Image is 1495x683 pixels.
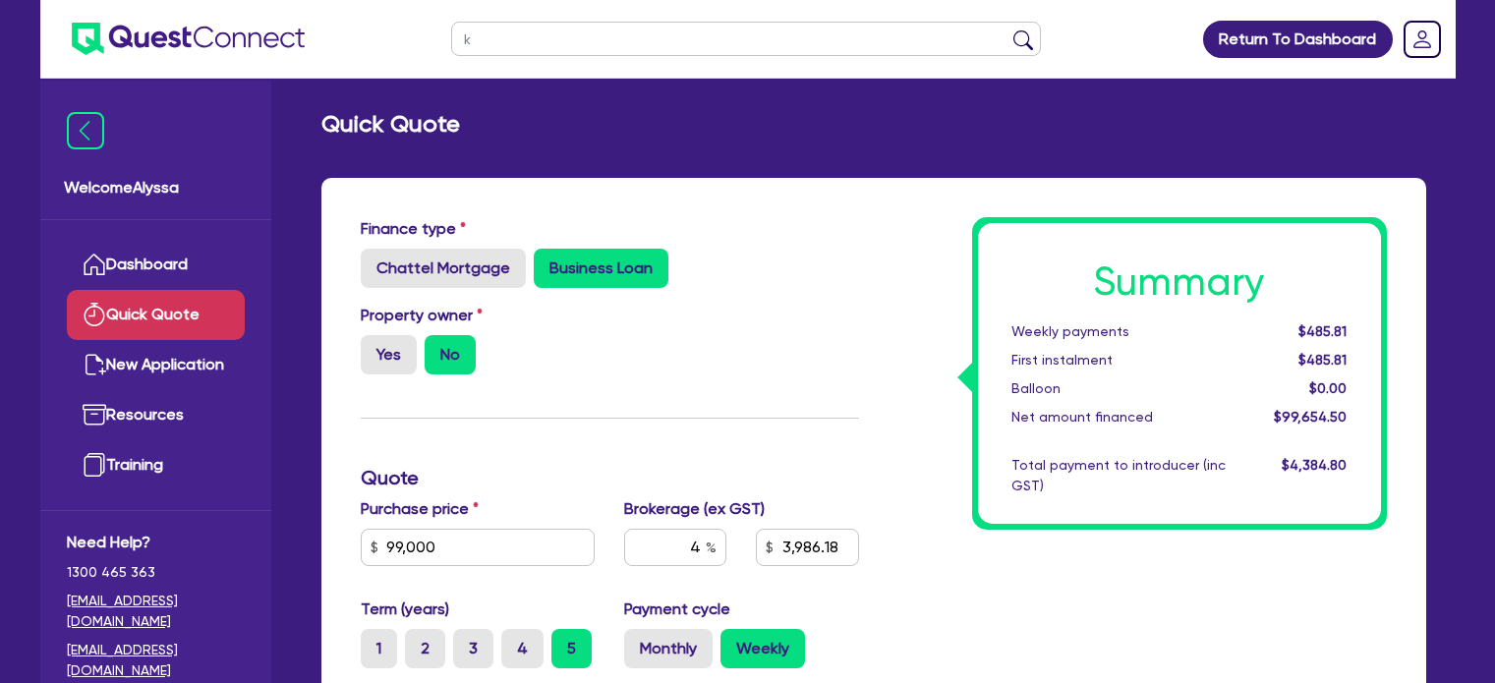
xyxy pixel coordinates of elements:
[361,304,483,327] label: Property owner
[361,249,526,288] label: Chattel Mortgage
[405,629,445,668] label: 2
[67,390,245,440] a: Resources
[83,403,106,427] img: resources
[67,591,245,632] a: [EMAIL_ADDRESS][DOMAIN_NAME]
[997,378,1240,399] div: Balloon
[997,350,1240,370] div: First instalment
[997,321,1240,342] div: Weekly payments
[361,466,859,489] h3: Quote
[83,353,106,376] img: new-application
[67,531,245,554] span: Need Help?
[64,176,248,199] span: Welcome Alyssa
[67,240,245,290] a: Dashboard
[425,335,476,374] label: No
[1203,21,1393,58] a: Return To Dashboard
[83,453,106,477] img: training
[1397,14,1448,65] a: Dropdown toggle
[361,598,449,621] label: Term (years)
[1011,258,1348,306] h1: Summary
[361,335,417,374] label: Yes
[1298,323,1347,339] span: $485.81
[624,629,713,668] label: Monthly
[720,629,805,668] label: Weekly
[997,407,1240,427] div: Net amount financed
[997,455,1240,496] div: Total payment to introducer (inc GST)
[1309,380,1347,396] span: $0.00
[72,23,305,55] img: quest-connect-logo-blue
[361,629,397,668] label: 1
[1274,409,1347,425] span: $99,654.50
[67,340,245,390] a: New Application
[67,640,245,681] a: [EMAIL_ADDRESS][DOMAIN_NAME]
[1282,457,1347,473] span: $4,384.80
[83,303,106,326] img: quick-quote
[501,629,544,668] label: 4
[361,217,466,241] label: Finance type
[624,497,765,521] label: Brokerage (ex GST)
[451,22,1041,56] input: Search by name, application ID or mobile number...
[624,598,730,621] label: Payment cycle
[67,562,245,583] span: 1300 465 363
[534,249,668,288] label: Business Loan
[67,290,245,340] a: Quick Quote
[551,629,592,668] label: 5
[1298,352,1347,368] span: $485.81
[67,112,104,149] img: icon-menu-close
[361,497,479,521] label: Purchase price
[321,110,460,139] h2: Quick Quote
[453,629,493,668] label: 3
[67,440,245,490] a: Training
